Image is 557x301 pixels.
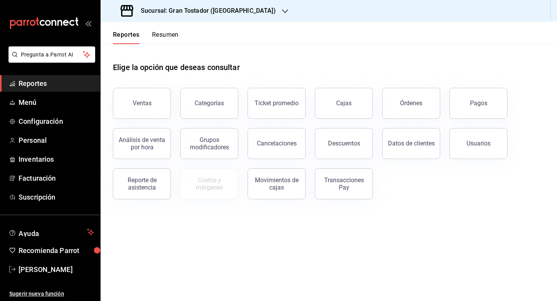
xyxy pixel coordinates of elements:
button: Órdenes [382,88,440,119]
span: Menú [19,97,94,108]
div: navigation tabs [113,31,179,44]
div: Usuarios [466,140,490,147]
div: Pagos [470,99,487,107]
button: Descuentos [315,128,373,159]
span: Personal [19,135,94,145]
span: Reportes [19,78,94,89]
div: Descuentos [328,140,360,147]
span: Ayuda [19,227,84,237]
button: Pregunta a Parrot AI [9,46,95,63]
button: Resumen [152,31,179,44]
div: Órdenes [400,99,422,107]
div: Categorías [195,99,224,107]
span: [PERSON_NAME] [19,264,94,275]
div: Ticket promedio [255,99,299,107]
span: Recomienda Parrot [19,245,94,256]
button: Reporte de asistencia [113,168,171,199]
button: Usuarios [449,128,507,159]
button: Análisis de venta por hora [113,128,171,159]
span: Configuración [19,116,94,127]
button: Ticket promedio [248,88,306,119]
div: Movimientos de cajas [253,176,301,191]
span: Inventarios [19,154,94,164]
span: Sugerir nueva función [9,290,94,298]
button: Pagos [449,88,507,119]
button: Transacciones Pay [315,168,373,199]
button: Ventas [113,88,171,119]
button: Datos de clientes [382,128,440,159]
div: Transacciones Pay [320,176,368,191]
button: open_drawer_menu [85,20,91,26]
span: Pregunta a Parrot AI [21,51,83,59]
div: Cajas [336,99,352,107]
button: Cancelaciones [248,128,306,159]
button: Contrata inventarios para ver este reporte [180,168,238,199]
span: Facturación [19,173,94,183]
button: Movimientos de cajas [248,168,306,199]
button: Reportes [113,31,140,44]
div: Cancelaciones [257,140,297,147]
h3: Sucursal: Gran Tostador ([GEOGRAPHIC_DATA]) [135,6,276,15]
button: Grupos modificadores [180,128,238,159]
div: Análisis de venta por hora [118,136,166,151]
div: Datos de clientes [388,140,435,147]
button: Categorías [180,88,238,119]
div: Reporte de asistencia [118,176,166,191]
a: Pregunta a Parrot AI [5,56,95,64]
div: Ventas [133,99,152,107]
button: Cajas [315,88,373,119]
span: Suscripción [19,192,94,202]
h1: Elige la opción que deseas consultar [113,62,240,73]
div: Grupos modificadores [185,136,233,151]
div: Costos y márgenes [185,176,233,191]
